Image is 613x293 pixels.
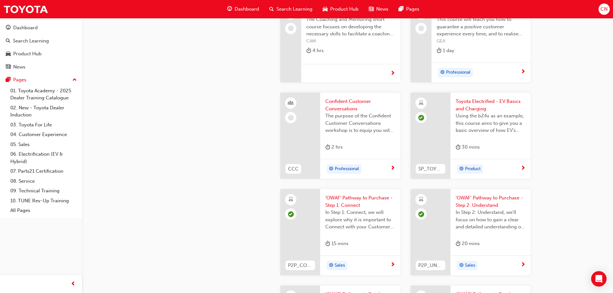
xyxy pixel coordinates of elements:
[325,194,395,209] span: 'OWAF' Pathway to Purchase - Step 1: Connect
[376,5,388,13] span: News
[8,196,79,206] a: 10. TUNE Rev-Up Training
[3,21,79,74] button: DashboardSearch LearningProduct HubNews
[13,76,26,84] div: Pages
[6,25,11,31] span: guage-icon
[390,71,395,77] span: next-icon
[280,4,400,83] a: Coaching and MentoringThe Coaching and Mentoring short course focuses on developing the necessary...
[390,166,395,171] span: next-icon
[418,165,443,173] span: SP_TOYBEVBASICS_EL
[6,64,11,70] span: news-icon
[306,16,395,38] span: The Coaching and Mentoring short course focuses on developing the necessary skills to facilitate ...
[72,76,77,84] span: up-icon
[3,61,79,73] a: News
[306,47,324,55] div: 4 hrs
[6,77,11,83] span: pages-icon
[325,112,395,134] span: The purpose of the Confident Customer Conversations workshop is to equip you with tools to commun...
[8,206,79,215] a: All Pages
[456,112,525,134] span: Using the bZ4x as an example, this course aims to give you a basic overview of how EV's work, how...
[599,4,610,15] button: CN
[369,5,374,13] span: news-icon
[521,69,525,75] span: next-icon
[465,165,481,173] span: Product
[364,3,394,16] a: news-iconNews
[6,38,10,44] span: search-icon
[8,166,79,176] a: 07. Parts21 Certification
[13,63,25,71] div: News
[288,25,294,31] span: learningRecordVerb_NONE-icon
[289,99,293,107] span: learningResourceType_INSTRUCTOR_LED-icon
[437,47,454,55] div: 1 day
[437,16,525,38] span: This course will teach you how to guarantee a positive customer experience every time, and to rea...
[222,3,264,16] a: guage-iconDashboard
[288,211,294,217] span: learningRecordVerb_PASS-icon
[8,149,79,166] a: 06. Electrification (EV & Hybrid)
[459,261,464,270] span: target-icon
[325,240,330,248] span: duration-icon
[288,115,294,121] span: learningRecordVerb_NONE-icon
[456,240,460,248] span: duration-icon
[325,209,395,231] span: In Step 1: Connect, we will explore why it is important to Connect with your Customers, the conse...
[419,99,423,107] span: learningResourceType_ELEARNING-icon
[288,165,299,173] span: CCC
[456,143,460,151] span: duration-icon
[323,5,328,13] span: car-icon
[335,262,345,269] span: Sales
[318,3,364,16] a: car-iconProduct Hub
[521,166,525,171] span: next-icon
[8,176,79,186] a: 08. Service
[437,38,525,45] span: GEA
[8,120,79,130] a: 03. Toyota For Life
[440,69,445,77] span: target-icon
[13,37,49,45] div: Search Learning
[13,50,42,58] div: Product Hub
[329,261,333,270] span: target-icon
[235,5,259,13] span: Dashboard
[8,140,79,150] a: 05. Sales
[456,143,480,151] div: 30 mins
[280,189,400,275] a: P2P_CONNECT_1024'OWAF' Pathway to Purchase - Step 1: ConnectIn Step 1: Connect, we will explore w...
[8,130,79,140] a: 04. Customer Experience
[8,103,79,120] a: 02. New - Toyota Dealer Induction
[437,47,441,55] span: duration-icon
[411,189,531,275] a: P2P_UNDERST_1024'OWAF' Pathway to Purchase - Step 2: UnderstandIn Step 2: Understand, we'll focus...
[399,5,404,13] span: pages-icon
[3,35,79,47] a: Search Learning
[3,74,79,86] button: Pages
[456,98,525,112] span: Toyota Electrified - EV Basics and Charging
[419,196,423,204] span: learningResourceType_ELEARNING-icon
[456,240,480,248] div: 20 mins
[600,5,608,13] span: CN
[288,262,312,269] span: P2P_CONNECT_1024
[459,165,464,173] span: target-icon
[276,5,312,13] span: Search Learning
[227,5,232,13] span: guage-icon
[325,98,395,112] span: Confident Customer Conversations
[289,196,293,204] span: learningResourceType_ELEARNING-icon
[406,5,419,13] span: Pages
[306,38,395,45] span: CAM
[264,3,318,16] a: search-iconSearch Learning
[329,165,333,173] span: target-icon
[456,194,525,209] span: 'OWAF' Pathway to Purchase - Step 2: Understand
[446,69,470,76] span: Professional
[591,271,607,287] div: Open Intercom Messenger
[280,93,400,179] a: CCCConfident Customer ConversationsThe purpose of the Confident Customer Conversations workshop i...
[3,22,79,34] a: Dashboard
[325,143,343,151] div: 2 hrs
[465,262,475,269] span: Sales
[325,240,348,248] div: 15 mins
[418,262,443,269] span: P2P_UNDERST_1024
[330,5,358,13] span: Product Hub
[411,93,531,179] a: SP_TOYBEVBASICS_ELToyota Electrified - EV Basics and ChargingUsing the bZ4x as an example, this c...
[306,47,311,55] span: duration-icon
[3,2,48,16] img: Trak
[394,3,424,16] a: pages-iconPages
[71,280,76,288] span: prev-icon
[418,25,424,31] span: learningRecordVerb_NONE-icon
[269,5,274,13] span: search-icon
[418,211,424,217] span: learningRecordVerb_PASS-icon
[6,51,11,57] span: car-icon
[390,262,395,268] span: next-icon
